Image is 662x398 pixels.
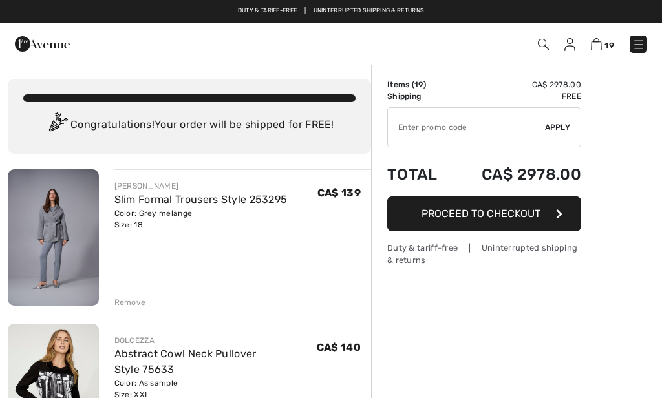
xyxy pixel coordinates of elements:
[538,39,549,50] img: Search
[15,37,70,49] a: 1ère Avenue
[422,207,540,220] span: Proceed to Checkout
[604,41,614,50] span: 19
[387,90,452,102] td: Shipping
[387,152,452,196] td: Total
[452,90,581,102] td: Free
[23,112,356,138] div: Congratulations! Your order will be shipped for FREE!
[388,108,545,147] input: Promo code
[317,341,361,353] span: CA$ 140
[591,36,614,52] a: 19
[632,38,645,51] img: Menu
[317,187,361,199] span: CA$ 139
[387,196,581,231] button: Proceed to Checkout
[452,79,581,90] td: CA$ 2978.00
[564,38,575,51] img: My Info
[114,335,317,346] div: DOLCEZZA
[452,152,581,196] td: CA$ 2978.00
[8,169,99,306] img: Slim Formal Trousers Style 253295
[114,207,288,231] div: Color: Grey melange Size: 18
[387,79,452,90] td: Items ( )
[387,242,581,266] div: Duty & tariff-free | Uninterrupted shipping & returns
[545,121,571,133] span: Apply
[591,38,602,50] img: Shopping Bag
[114,193,288,205] a: Slim Formal Trousers Style 253295
[45,112,70,138] img: Congratulation2.svg
[414,80,423,89] span: 19
[15,31,70,57] img: 1ère Avenue
[114,180,288,192] div: [PERSON_NAME]
[114,348,257,375] a: Abstract Cowl Neck Pullover Style 75633
[114,297,146,308] div: Remove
